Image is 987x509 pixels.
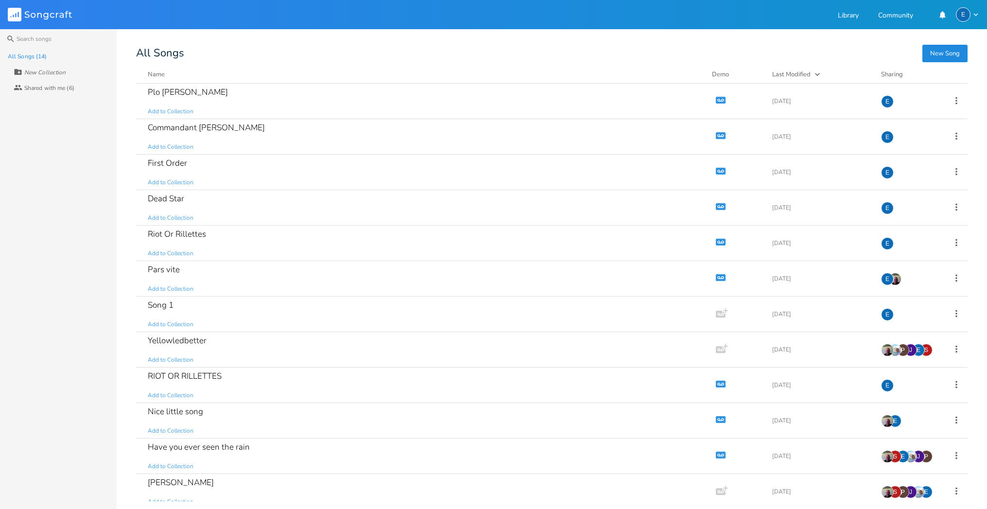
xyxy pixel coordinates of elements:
[889,450,901,463] div: sean.alari
[772,347,869,352] div: [DATE]
[912,450,925,463] div: Jo
[772,276,869,281] div: [DATE]
[904,450,917,463] img: Johnny Bühler
[897,344,909,356] img: Pierre-Antoine Zufferey
[772,134,869,140] div: [DATE]
[881,308,894,321] div: emmanuel.grasset
[838,12,859,20] a: Library
[148,70,700,79] button: Name
[881,379,894,392] div: emmanuel.grasset
[148,194,184,203] div: Dead Star
[24,85,74,91] div: Shared with me (6)
[889,486,901,498] div: sean.alari
[889,415,901,427] div: emmanuel.grasset
[148,478,214,487] div: [PERSON_NAME]
[920,344,933,356] div: sean.alari
[148,249,193,258] span: Add to Collection
[148,107,193,116] span: Add to Collection
[897,450,909,463] div: emmanuel.grasset
[772,311,869,317] div: [DATE]
[956,7,970,22] div: emmanuel.grasset
[148,462,193,471] span: Add to Collection
[712,70,761,79] div: Demo
[148,88,228,96] div: Plo [PERSON_NAME]
[889,344,901,356] img: Johnny Bühler
[148,178,193,187] span: Add to Collection
[897,486,909,498] img: Pierre-Antoine Zufferey
[881,344,894,356] img: Keith Dalton
[881,237,894,250] div: emmanuel.grasset
[772,169,869,175] div: [DATE]
[881,486,894,498] img: Keith Dalton
[148,285,193,293] span: Add to Collection
[772,453,869,459] div: [DATE]
[881,70,939,79] div: Sharing
[148,214,193,222] span: Add to Collection
[881,95,894,108] div: emmanuel.grasset
[148,143,193,151] span: Add to Collection
[881,202,894,214] div: emmanuel.grasset
[148,407,203,416] div: Nice little song
[148,391,193,400] span: Add to Collection
[772,418,869,423] div: [DATE]
[148,427,193,435] span: Add to Collection
[148,372,222,380] div: RIOT OR RILLETTES
[920,486,933,498] div: emmanuel.grasset
[881,166,894,179] div: emmanuel.grasset
[772,70,869,79] button: Last Modified
[148,336,207,345] div: Yellowledbetter
[148,70,165,79] div: Name
[920,450,933,463] img: Pierre-Antoine Zufferey
[912,486,925,498] img: Johnny Bühler
[904,486,917,498] div: Jo
[148,301,173,309] div: Song 1
[148,320,193,329] span: Add to Collection
[148,230,206,238] div: Riot Or Rillettes
[922,45,968,62] button: New Song
[772,382,869,388] div: [DATE]
[881,273,894,285] div: emmanuel.grasset
[889,273,901,285] img: Keith Dalton
[148,498,193,506] span: Add to Collection
[878,12,913,20] a: Community
[772,98,869,104] div: [DATE]
[912,344,925,356] div: emmanuel.grasset
[904,344,917,356] div: Jo
[148,356,193,364] span: Add to Collection
[881,450,894,463] img: Keith Dalton
[24,70,66,75] div: New Collection
[772,240,869,246] div: [DATE]
[148,443,250,451] div: Have you ever seen the rain
[148,123,265,132] div: Commandant [PERSON_NAME]
[8,53,47,59] div: All Songs (14)
[148,159,187,167] div: First Order
[772,489,869,494] div: [DATE]
[136,49,968,58] div: All Songs
[881,415,894,427] img: Keith Dalton
[772,70,811,79] div: Last Modified
[772,205,869,211] div: [DATE]
[148,265,180,274] div: Pars vite
[956,7,979,22] button: E
[881,131,894,143] div: emmanuel.grasset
